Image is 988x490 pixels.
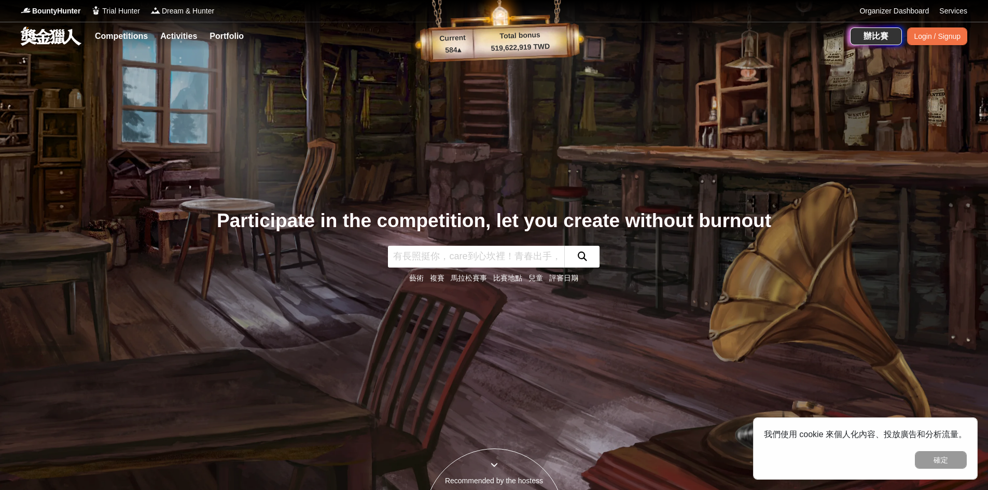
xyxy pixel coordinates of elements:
span: Dream & Hunter [162,6,214,17]
a: 辦比賽 [850,27,902,45]
p: 584 ▴ [432,44,474,57]
a: 比賽地點 [493,274,522,282]
a: LogoDream & Hunter [150,6,214,17]
a: Activities [156,29,201,44]
span: BountyHunter [32,6,80,17]
span: Trial Hunter [102,6,140,17]
a: Competitions [91,29,152,44]
p: Total bonus [473,29,567,43]
a: 兒童 [528,274,543,282]
p: 519,622,919 TWD [474,40,567,54]
a: LogoTrial Hunter [91,6,140,17]
span: 我們使用 cookie 來個人化內容、投放廣告和分析流量。 [764,430,967,439]
img: Logo [150,5,161,16]
a: 複賽 [430,274,444,282]
a: 藝術 [409,274,424,282]
a: 馬拉松賽事 [451,274,487,282]
img: Logo [91,5,101,16]
a: Services [939,6,967,17]
div: Recommended by the hostess [425,475,564,486]
a: Portfolio [205,29,248,44]
div: Login / Signup [907,27,967,45]
button: 確定 [915,451,967,469]
a: Organizer Dashboard [859,6,929,17]
a: LogoBountyHunter [21,6,80,17]
input: 有長照挺你，care到心坎裡！青春出手，拍出照顧 影音徵件活動 [388,246,564,268]
a: 評審日期 [549,274,578,282]
p: Current [432,32,474,45]
img: Logo [21,5,31,16]
div: Participate in the competition, let you create without burnout [217,206,771,235]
